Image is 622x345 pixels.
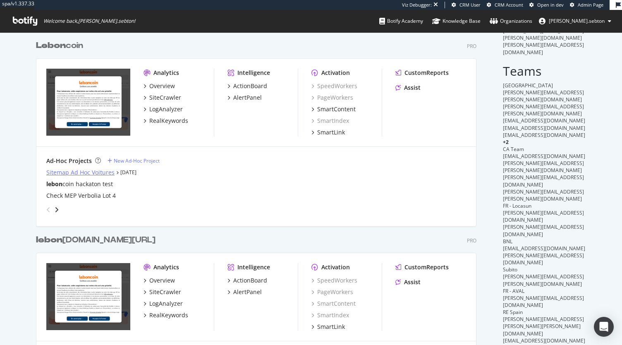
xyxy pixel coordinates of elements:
[311,276,357,285] a: SpeedWorkers
[43,18,135,24] span: Welcome back, [PERSON_NAME].sebton !
[503,273,584,287] span: [PERSON_NAME][EMAIL_ADDRESS][PERSON_NAME][DOMAIN_NAME]
[503,139,509,146] span: + 2
[467,237,476,244] div: Pro
[404,263,449,271] div: CustomReports
[503,125,585,132] span: [EMAIL_ADDRESS][DOMAIN_NAME]
[379,10,423,32] a: Botify Academy
[503,64,586,78] h2: Teams
[144,299,183,308] a: LogAnalyzer
[317,105,356,113] div: SmartContent
[36,234,159,246] a: lebon[DOMAIN_NAME][URL]
[311,105,356,113] a: SmartContent
[311,93,353,102] a: PageWorkers
[144,105,183,113] a: LogAnalyzer
[503,337,585,344] span: [EMAIL_ADDRESS][DOMAIN_NAME]
[149,288,181,296] div: SiteCrawler
[233,82,267,90] div: ActionBoard
[144,117,188,125] a: RealKeywords
[149,311,188,319] div: RealKeywords
[402,2,432,8] div: Viz Debugger:
[432,10,481,32] a: Knowledge Base
[149,117,188,125] div: RealKeywords
[54,206,60,214] div: angle-right
[549,17,605,24] span: anne.sebton
[503,132,585,139] span: [EMAIL_ADDRESS][DOMAIN_NAME]
[153,69,179,77] div: Analytics
[395,278,421,286] a: Assist
[503,295,584,309] span: [PERSON_NAME][EMAIL_ADDRESS][DOMAIN_NAME]
[503,245,585,252] span: [EMAIL_ADDRESS][DOMAIN_NAME]
[149,299,183,308] div: LogAnalyzer
[459,2,481,8] span: CRM User
[227,288,262,296] a: AlertPanel
[311,117,349,125] a: SmartIndex
[503,252,584,266] span: [PERSON_NAME][EMAIL_ADDRESS][DOMAIN_NAME]
[36,40,83,52] div: coin
[36,236,62,244] b: lebon
[144,82,175,90] a: Overview
[149,105,183,113] div: LogAnalyzer
[46,168,115,177] a: Sitemap Ad Hoc Voitures
[227,82,267,90] a: ActionBoard
[503,287,586,295] div: FR - AVAL
[311,311,349,319] a: SmartIndex
[404,84,421,92] div: Assist
[311,82,357,90] div: SpeedWorkers
[490,17,532,25] div: Organizations
[36,40,86,52] a: Leboncoin
[487,2,523,8] a: CRM Account
[432,17,481,25] div: Knowledge Base
[503,117,585,124] span: [EMAIL_ADDRESS][DOMAIN_NAME]
[311,288,353,296] a: PageWorkers
[467,43,476,50] div: Pro
[532,14,618,28] button: [PERSON_NAME].sebton
[149,82,175,90] div: Overview
[395,69,449,77] a: CustomReports
[149,93,181,102] div: SiteCrawler
[503,238,586,245] div: BNL
[46,180,113,188] div: coin hackaton test
[237,263,270,271] div: Intelligence
[233,93,262,102] div: AlertPanel
[317,323,345,331] div: SmartLink
[120,169,136,176] a: [DATE]
[503,160,584,174] span: [PERSON_NAME][EMAIL_ADDRESS][PERSON_NAME][DOMAIN_NAME]
[36,41,66,50] b: Lebon
[237,69,270,77] div: Intelligence
[46,263,130,330] img: leboncoin.fr/ck (old locasun.fr)
[395,263,449,271] a: CustomReports
[503,309,586,316] div: RE Spain
[495,2,523,8] span: CRM Account
[144,93,181,102] a: SiteCrawler
[503,89,584,103] span: [PERSON_NAME][EMAIL_ADDRESS][PERSON_NAME][DOMAIN_NAME]
[233,288,262,296] div: AlertPanel
[227,276,267,285] a: ActionBoard
[503,209,584,223] span: [PERSON_NAME][EMAIL_ADDRESS][DOMAIN_NAME]
[36,234,155,246] div: [DOMAIN_NAME][URL]
[317,128,345,137] div: SmartLink
[46,192,116,200] a: Check MEP Verbolia Lot 4
[404,69,449,77] div: CustomReports
[321,69,350,77] div: Activation
[311,299,356,308] div: SmartContent
[311,128,345,137] a: SmartLink
[503,27,584,41] span: [PERSON_NAME][EMAIL_ADDRESS][PERSON_NAME][DOMAIN_NAME]
[503,202,586,209] div: FR - Locasun
[503,174,584,188] span: [PERSON_NAME][EMAIL_ADDRESS][DOMAIN_NAME]
[503,146,586,153] div: CA Team
[594,317,614,337] div: Open Intercom Messenger
[503,316,584,337] span: [PERSON_NAME][EMAIL_ADDRESS][PERSON_NAME][PERSON_NAME][DOMAIN_NAME]
[570,2,603,8] a: Admin Page
[149,276,175,285] div: Overview
[144,288,181,296] a: SiteCrawler
[144,311,188,319] a: RealKeywords
[46,69,130,136] img: leboncoin.fr
[529,2,564,8] a: Open in dev
[503,188,584,202] span: [PERSON_NAME][EMAIL_ADDRESS][PERSON_NAME][DOMAIN_NAME]
[537,2,564,8] span: Open in dev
